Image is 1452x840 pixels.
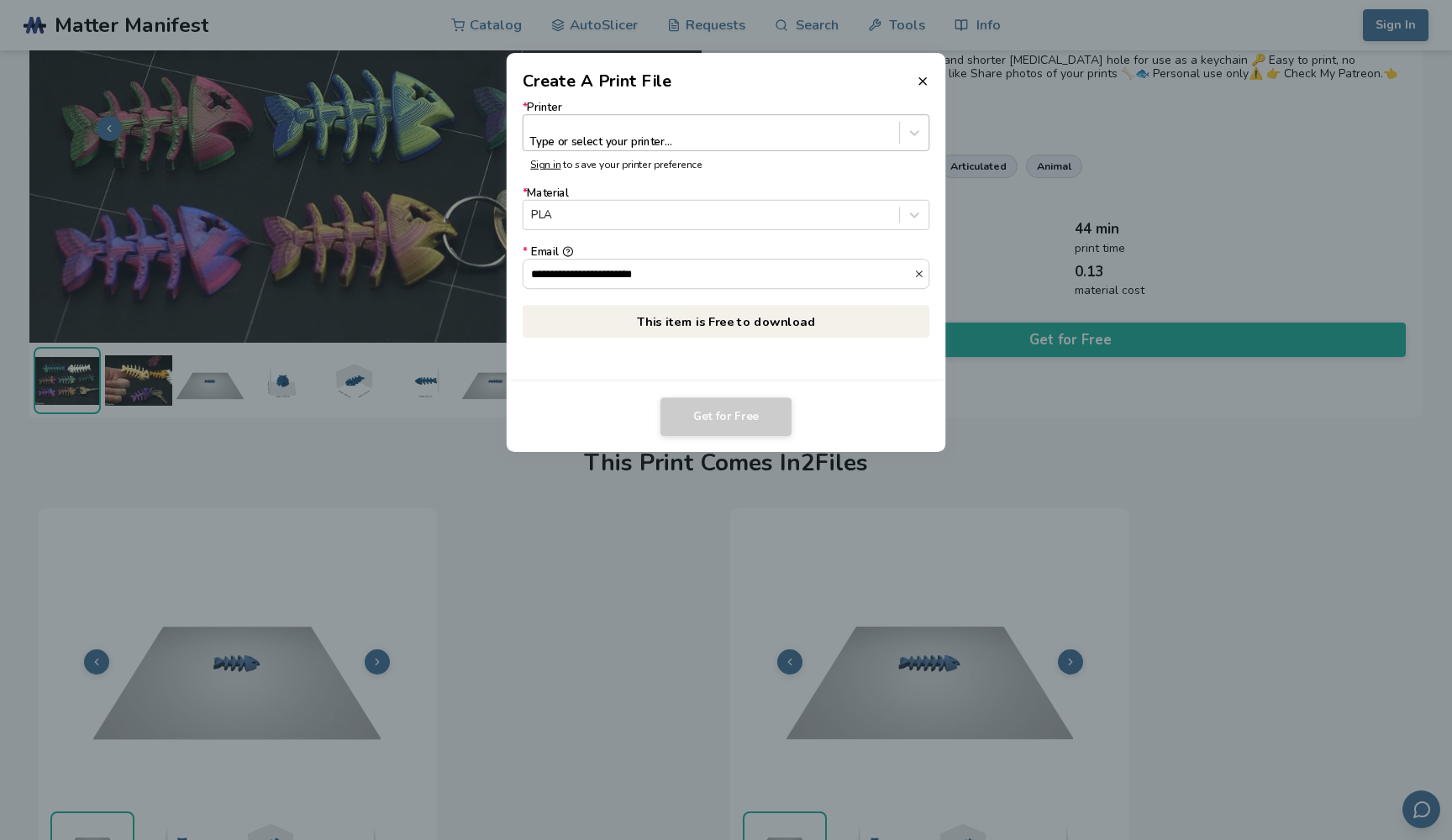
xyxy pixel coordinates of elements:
p: This item is Free to download [523,305,930,338]
input: *Email [523,260,914,288]
input: *PrinterType or select your printer... [531,120,534,133]
input: *MaterialPLA [531,208,534,221]
a: Sign in [530,158,560,171]
div: Type or select your printer... [529,136,782,149]
label: Printer [523,102,930,151]
p: to save your printer preference [530,159,922,171]
div: Email [523,246,930,259]
button: *Email [913,268,929,279]
button: Get for Free [660,397,792,436]
button: *Email [562,246,573,257]
h2: Create A Print File [523,69,672,93]
label: Material [523,186,930,229]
